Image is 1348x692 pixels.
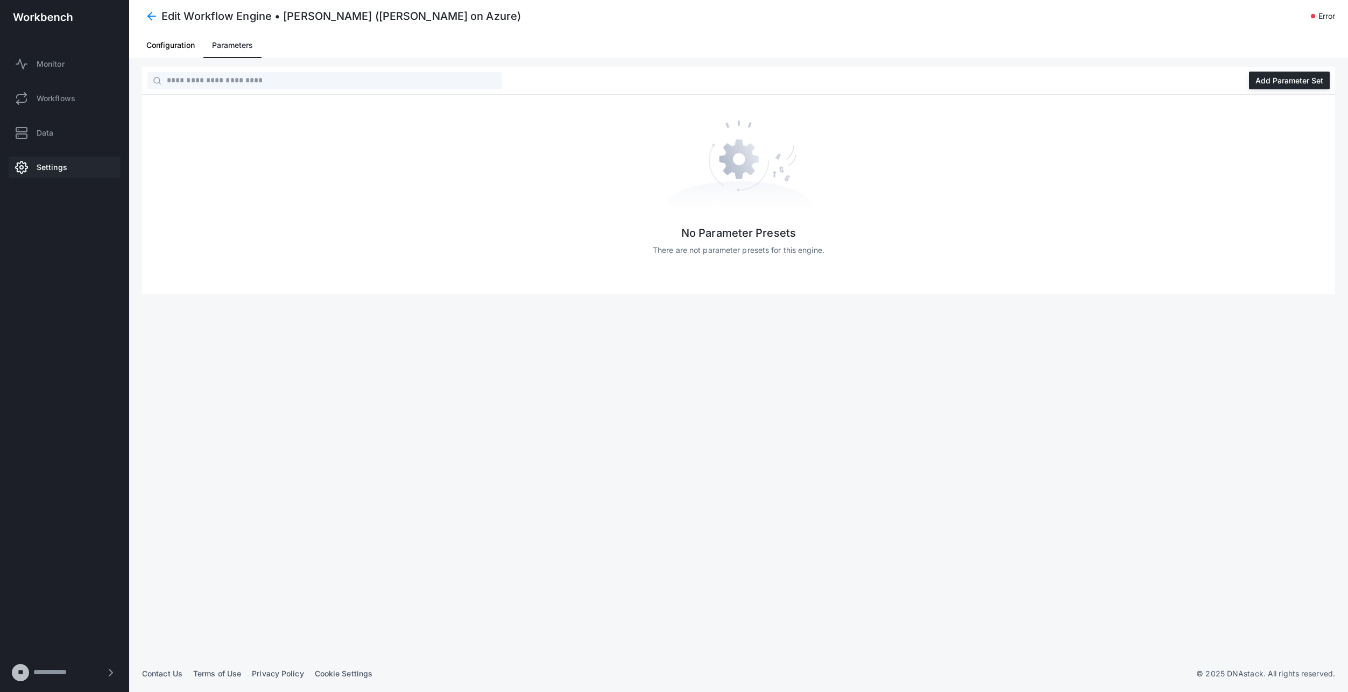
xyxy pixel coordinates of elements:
[9,53,121,75] a: Monitor
[13,13,73,22] img: workbench-logo-white.svg
[146,41,195,49] span: Configuration
[653,245,824,256] span: There are not parameter presets for this engine.
[37,59,65,69] span: Monitor
[37,162,67,173] span: Settings
[37,93,75,104] span: Workflows
[1249,72,1330,89] button: Add Parameter Set
[252,669,304,678] a: Privacy Policy
[212,41,253,49] span: Parameters
[681,225,796,241] h4: No Parameter Presets
[37,128,53,138] span: Data
[1318,11,1336,22] span: error
[9,157,121,178] a: Settings
[142,669,182,678] a: Contact Us
[315,669,373,678] a: Cookie Settings
[9,88,121,109] a: Workflows
[664,121,814,208] img: No results image
[9,122,121,144] a: Data
[193,669,241,678] a: Terms of Use
[161,9,521,24] h4: Edit Workflow Engine • [PERSON_NAME] ([PERSON_NAME] on Azure)
[1196,668,1335,679] p: © 2025 DNAstack. All rights reserved.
